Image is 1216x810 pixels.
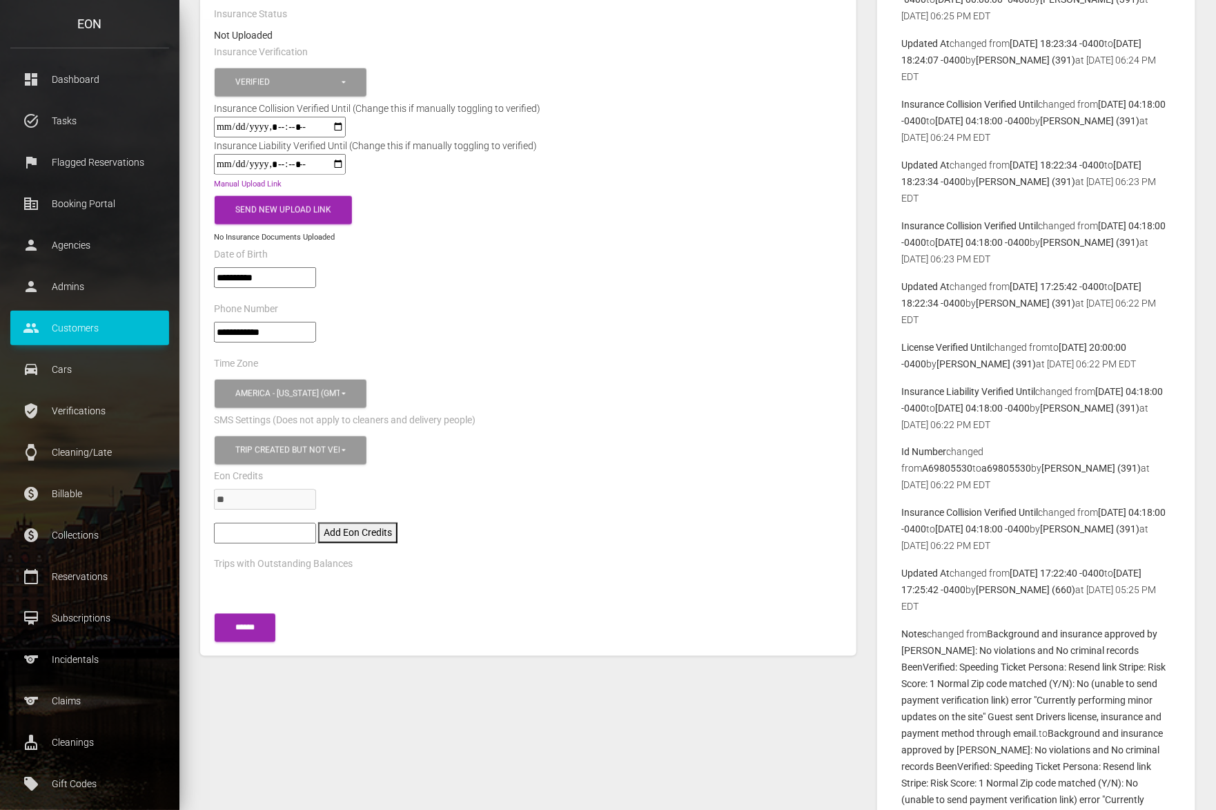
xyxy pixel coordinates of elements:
[1010,281,1104,292] b: [DATE] 17:25:42 -0400
[1041,463,1141,474] b: [PERSON_NAME] (391)
[10,352,169,387] a: drive_eta Cars
[901,342,990,353] b: License Verified Until
[901,629,927,640] b: Notes
[214,248,268,262] label: Date of Birth
[10,476,169,511] a: paid Billable
[21,69,159,90] p: Dashboard
[901,447,946,458] b: Id Number
[901,281,950,292] b: Updated At
[901,35,1171,85] p: changed from to by at [DATE] 06:24 PM EDT
[901,38,950,49] b: Updated At
[214,558,353,572] label: Trips with Outstanding Balances
[901,629,1166,740] b: Background and insurance approved by [PERSON_NAME]: No violations and No criminal records BeenVer...
[235,77,340,88] div: Verified
[215,380,366,408] button: America - New York (GMT -05:00)
[901,568,950,579] b: Updated At
[21,691,159,711] p: Claims
[235,388,340,400] div: America - [US_STATE] (GMT -05:00)
[10,601,169,635] a: card_membership Subscriptions
[214,470,263,484] label: Eon Credits
[204,137,547,154] div: Insurance Liability Verified Until (Change this if manually toggling to verified)
[10,311,169,345] a: people Customers
[21,525,159,546] p: Collections
[10,684,169,718] a: sports Claims
[901,96,1171,146] p: changed from to by at [DATE] 06:24 PM EDT
[935,115,1030,126] b: [DATE] 04:18:00 -0400
[976,585,1075,596] b: [PERSON_NAME] (660)
[10,186,169,221] a: corporate_fare Booking Portal
[235,445,340,456] div: Trip created but not verified , Customer is verified and trip is set to go
[901,508,1038,519] b: Insurance Collision Verified Until
[1010,160,1104,171] b: [DATE] 18:22:34 -0400
[21,359,159,380] p: Cars
[1010,568,1104,579] b: [DATE] 17:22:40 -0400
[214,302,278,316] label: Phone Number
[318,523,398,543] button: Add Eon Credits
[10,104,169,138] a: task_alt Tasks
[21,442,159,463] p: Cleaning/Late
[214,180,282,189] a: Manual Upload Link
[214,233,335,242] small: No Insurance Documents Uploaded
[936,358,1036,369] b: [PERSON_NAME] (391)
[215,196,352,224] button: Send New Upload Link
[21,401,159,421] p: Verifications
[10,518,169,552] a: paid Collections
[21,193,159,214] p: Booking Portal
[976,55,1075,66] b: [PERSON_NAME] (391)
[21,773,159,794] p: Gift Codes
[10,62,169,97] a: dashboard Dashboard
[21,152,159,173] p: Flagged Reservations
[214,46,308,59] label: Insurance Verification
[10,642,169,677] a: sports Incidentals
[935,237,1030,248] b: [DATE] 04:18:00 -0400
[215,68,366,97] button: Verified
[10,766,169,801] a: local_offer Gift Codes
[901,566,1171,615] p: changed from to by at [DATE] 05:25 PM EDT
[901,218,1171,267] p: changed from to by at [DATE] 06:23 PM EDT
[1040,115,1139,126] b: [PERSON_NAME] (391)
[976,176,1075,187] b: [PERSON_NAME] (391)
[901,383,1171,433] p: changed from to by at [DATE] 06:22 PM EDT
[21,110,159,131] p: Tasks
[901,386,1035,397] b: Insurance Liability Verified Until
[204,100,551,117] div: Insurance Collision Verified Until (Change this if manually toggling to verified)
[10,559,169,594] a: calendar_today Reservations
[10,269,169,304] a: person Admins
[10,725,169,760] a: cleaning_services Cleanings
[1040,237,1139,248] b: [PERSON_NAME] (391)
[901,99,1038,110] b: Insurance Collision Verified Until
[901,339,1171,372] p: changed from to by at [DATE] 06:22 PM EDT
[214,357,258,371] label: Time Zone
[21,276,159,297] p: Admins
[214,8,287,21] label: Insurance Status
[10,435,169,470] a: watch Cleaning/Late
[214,414,475,427] label: SMS Settings (Does not apply to cleaners and delivery people)
[981,463,1031,474] b: a69805530
[214,30,273,41] strong: Not Uploaded
[21,566,159,587] p: Reservations
[215,436,366,465] button: Trip created but not verified, Customer is verified and trip is set to go
[21,732,159,753] p: Cleanings
[1040,524,1139,535] b: [PERSON_NAME] (391)
[901,160,950,171] b: Updated At
[901,220,1038,231] b: Insurance Collision Verified Until
[10,145,169,180] a: flag Flagged Reservations
[21,649,159,670] p: Incidentals
[935,524,1030,535] b: [DATE] 04:18:00 -0400
[901,505,1171,555] p: changed from to by at [DATE] 06:22 PM EDT
[976,298,1075,309] b: [PERSON_NAME] (391)
[1040,403,1139,414] b: [PERSON_NAME] (391)
[901,157,1171,206] p: changed from to by at [DATE] 06:23 PM EDT
[922,463,972,474] b: A69805530
[901,444,1171,494] p: changed from to by at [DATE] 06:22 PM EDT
[1010,38,1104,49] b: [DATE] 18:23:34 -0400
[901,278,1171,328] p: changed from to by at [DATE] 06:22 PM EDT
[21,235,159,255] p: Agencies
[10,394,169,428] a: verified_user Verifications
[21,318,159,338] p: Customers
[10,228,169,262] a: person Agencies
[21,483,159,504] p: Billable
[21,608,159,628] p: Subscriptions
[935,403,1030,414] b: [DATE] 04:18:00 -0400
